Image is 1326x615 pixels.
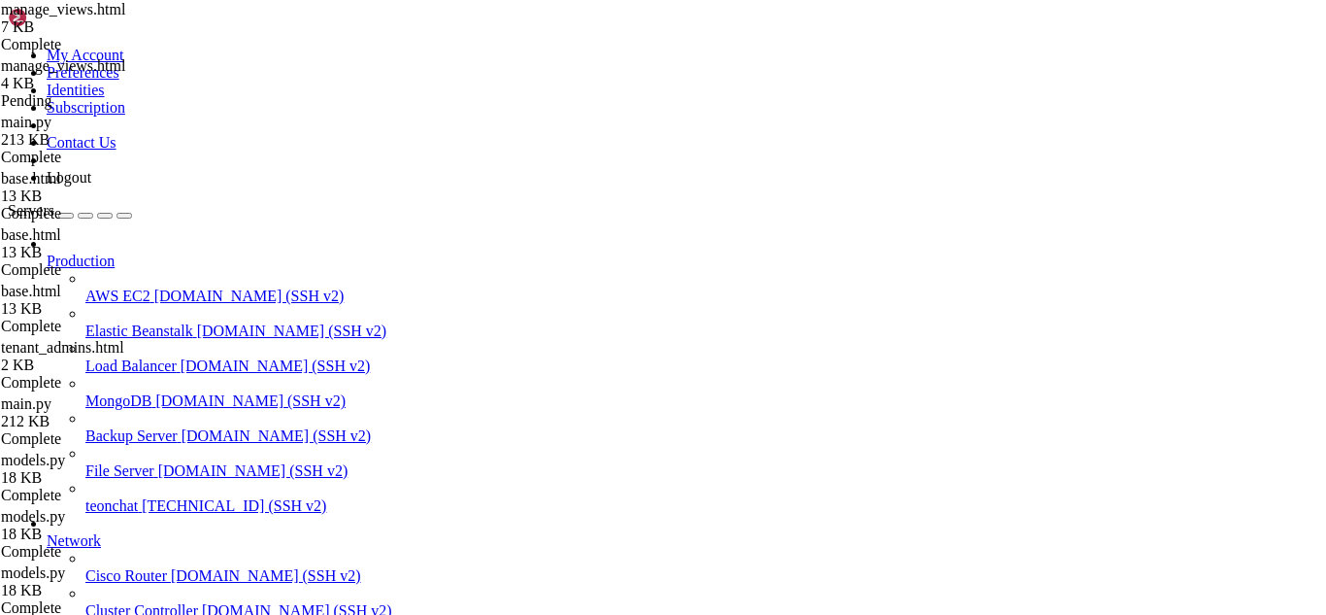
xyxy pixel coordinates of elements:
x-row: root@teonchat:~/meuapp/flaskmkdir/oficial/app_delivery# [8,475,1074,488]
x-row: File "/usr/local/lib/python3.10/site-packages/sqlalchemy/engine/base.py", line 1419, in execute [8,58,1074,71]
span: base.html [1,226,181,261]
span: models.py [1,452,65,468]
span: manage_views.html [1,57,181,92]
span: models.py [1,508,181,543]
span: base.html [1,226,61,243]
div: 212 KB [1,413,181,430]
div: (56, 37) [368,475,375,488]
div: 7 KB [1,18,181,36]
x-row: VALUES (%(username)s, %(email)s, %(password)s, 'admin', %(is_active)s, NOW()) [8,361,1074,374]
span: base.html [1,170,181,205]
div: Complete [1,318,181,335]
span: models.py [1,564,181,599]
x-row: ret = self._execute_context( [8,121,1074,134]
x-row: ^Ccontext canceled [8,425,1074,437]
div: Complete [1,36,181,53]
x-row: conn.execute(text(""" [8,46,1074,58]
div: 13 KB [1,244,181,261]
span: main.py [1,114,51,130]
div: Complete [1,205,181,222]
span: manage_views.html [1,1,181,36]
span: main.py [1,395,51,412]
div: Complete [1,149,181,166]
x-row: root@teonchat:~# cd meuapp/flaskmkdir/oficial/app_delivery [8,450,1074,462]
x-row: return current_app.ensure_sync(func)(*args, **kwargs) [8,20,1074,33]
span: models.py [1,508,65,525]
span: models.py [1,452,181,487]
div: 18 KB [1,582,181,599]
x-row: File "/usr/local/lib/python3.10/site-packages/sqlalchemy/engine/base.py", line 1641, in _execute_... [8,109,1074,121]
x-row: sqlalchemy.exc.DataError: (psycopg2.errors.InvalidTextRepresentation) invalid input value for enu... [8,260,1074,273]
x-row: File "/usr/local/lib/python3.10/site-packages/sqlalchemy/engine/base.py", line 1986, in _exec_sin... [8,159,1074,172]
x-row: LINE 5: ... VALUES ('teste', [EMAIL_ADDRESS][DOMAIN_NAME]', '123456', 'admin', t... [8,273,1074,286]
div: Complete [1,374,181,392]
x-row: File "/usr/local/lib/python3.10/site-packages/sqlalchemy/engine/base.py", line 1846, in _execute_... [8,134,1074,147]
div: 18 KB [1,469,181,487]
div: 213 KB [1,131,181,149]
x-row: ^ [8,286,1074,298]
x-row: return meth( [8,71,1074,84]
x-row: File "/usr/local/lib/python3.10/site-packages/sqlalchemy/sql/elements.py", line 526, in _execute_... [8,84,1074,96]
x-row: root@teonchat:~/meuapp/flaskmkdir/oficial/app_delivery# nano +1552 main.py [8,462,1074,475]
x-row: (Background on this error at: [URL][DOMAIN_NAME]) [8,412,1074,425]
x-row: ] [8,387,1074,399]
div: 13 KB [1,188,181,205]
span: models.py [1,564,65,581]
x-row: [DOMAIN_NAME]_execute( [8,222,1074,235]
x-row: INSERT INTO "user" (username, email, password, role, is_active, created_at) [8,336,1074,349]
span: base.html [1,283,61,299]
span: tenant_admins.html [1,339,124,356]
x-row: File "/usr/local/lib/python3.10/site-packages/sqlalchemy/engine/default.py", line 951, in do_execute [8,235,1074,248]
span: manage_views.html [1,1,125,17]
div: 2 KB [1,357,181,374]
x-row: return connection._execute_clauseelement( [8,96,1074,109]
x-row: File "/usr/local/lib/python3.10/site-packages/sqlalchemy/engine/base.py", line 2355, in _handle_d... [8,185,1074,197]
span: main.py [1,395,181,430]
x-row: return self._exec_single_context( [8,147,1074,159]
div: 13 KB [1,300,181,318]
x-row: raise sqlalchemy_exception.with_traceback(exc_info[2]) from e [8,197,1074,210]
x-row: File "/usr/local/lib/python3.10/site-packages/sqlalchemy/engine/base.py", line 1967, in _exec_sin... [8,210,1074,222]
div: 4 KB [1,75,181,92]
span: tenant_admins.html [1,339,181,374]
div: Complete [1,430,181,448]
x-row: File "/usr/local/lib/python3.10/site-packages/flask_login/utils.py", line 290, in decorated_view [8,8,1074,20]
div: Complete [1,543,181,561]
span: base.html [1,170,61,187]
div: 18 KB [1,526,181,543]
span: base.html [1,283,181,318]
x-row: [parameters: {'username': 'teste', 'email': [EMAIL_ADDRESS][DOMAIN_NAME]', 'password': '[SECURITY... [8,399,1074,412]
div: Pending [1,92,181,110]
x-row: self._handle_dbapi_exception( [8,172,1074,185]
div: Complete [1,261,181,279]
x-row: File "/app/main.py", line 1554, in admin_tenant_admin_new [8,33,1074,46]
span: manage_views.html [1,57,125,74]
x-row: root@teonchat:~/meuapp/flaskmkdir/oficial/app_delivery/reverse-proxy# cd [8,437,1074,450]
span: main.py [1,114,181,149]
x-row: [SQL: [8,311,1074,324]
div: Complete [1,487,181,504]
x-row: cursor.execute(statement, parameters) [8,248,1074,260]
